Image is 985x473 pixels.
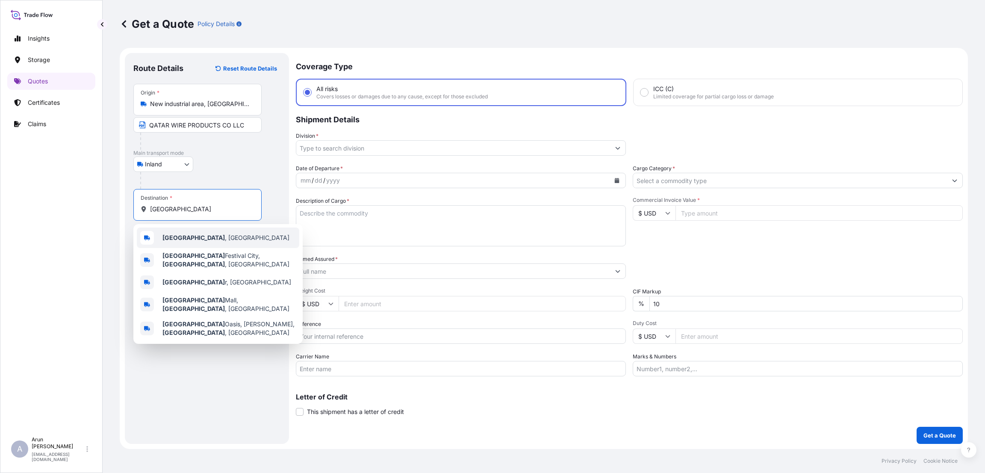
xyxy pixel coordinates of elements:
p: Main transport mode [133,150,280,157]
p: Claims [28,120,46,128]
input: Destination [150,205,251,213]
button: Show suggestions [947,173,962,188]
b: [GEOGRAPHIC_DATA] [162,296,225,304]
span: Festival City, , [GEOGRAPHIC_DATA] [162,251,296,269]
div: / [312,175,314,186]
p: Route Details [133,63,183,74]
span: All risks [316,85,338,93]
input: Select a commodity type [633,173,947,188]
p: Certificates [28,98,60,107]
span: Mall, , [GEOGRAPHIC_DATA] [162,296,296,313]
p: [EMAIL_ADDRESS][DOMAIN_NAME] [32,452,85,462]
p: Reset Route Details [223,64,277,73]
span: Inland [145,160,162,169]
span: Oasis, [PERSON_NAME], , [GEOGRAPHIC_DATA] [162,320,296,337]
input: Enter amount [675,328,963,344]
label: Cargo Category [633,164,675,173]
input: Enter name [296,361,626,376]
p: Arun [PERSON_NAME] [32,436,85,450]
span: This shipment has a letter of credit [307,408,404,416]
p: Privacy Policy [882,458,917,464]
label: Division [296,132,319,140]
label: Marks & Numbers [633,352,676,361]
b: [GEOGRAPHIC_DATA] [162,305,225,312]
p: Get a Quote [120,17,194,31]
input: Full name [296,263,610,279]
b: [GEOGRAPHIC_DATA] [162,234,225,241]
button: Calendar [610,174,624,187]
b: [GEOGRAPHIC_DATA] [162,329,225,336]
b: [GEOGRAPHIC_DATA] [162,252,225,259]
p: Storage [28,56,50,64]
div: Show suggestions [133,224,303,344]
span: r, [GEOGRAPHIC_DATA] [162,278,291,287]
button: Show suggestions [610,263,625,279]
p: Get a Quote [923,431,956,440]
span: Covers losses or damages due to any cause, except for those excluded [316,93,488,100]
p: Letter of Credit [296,393,963,400]
p: Cookie Notice [923,458,958,464]
div: day, [314,175,323,186]
span: ICC (C) [653,85,674,93]
input: Enter percentage [649,296,963,311]
div: / [323,175,325,186]
div: month, [300,175,312,186]
input: Type amount [675,205,963,221]
p: Insights [28,34,50,43]
input: Type to search division [296,140,610,156]
button: Show suggestions [610,140,625,156]
span: Duty Cost [633,320,963,327]
p: Coverage Type [296,53,963,79]
span: Limited coverage for partial cargo loss or damage [653,93,774,100]
div: year, [325,175,341,186]
p: Shipment Details [296,106,963,132]
b: [GEOGRAPHIC_DATA] [162,278,225,286]
input: Your internal reference [296,328,626,344]
span: , [GEOGRAPHIC_DATA] [162,234,289,242]
label: Named Assured [296,255,338,263]
b: [GEOGRAPHIC_DATA] [162,260,225,268]
span: Date of Departure [296,164,343,173]
b: [GEOGRAPHIC_DATA] [162,320,225,328]
button: Select transport [133,157,193,172]
div: Destination [141,195,172,201]
input: Origin [150,100,251,108]
p: Quotes [28,77,48,86]
input: Number1, number2,... [633,361,963,376]
span: A [17,445,22,453]
p: Policy Details [198,20,235,28]
div: % [633,296,649,311]
label: Carrier Name [296,352,329,361]
label: Reference [296,320,321,328]
div: Origin [141,89,159,96]
span: Commercial Invoice Value [633,197,963,204]
input: Enter amount [339,296,626,311]
input: Text to appear on certificate [133,117,262,133]
span: Freight Cost [296,287,626,294]
label: Description of Cargo [296,197,349,205]
label: CIF Markup [633,287,661,296]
